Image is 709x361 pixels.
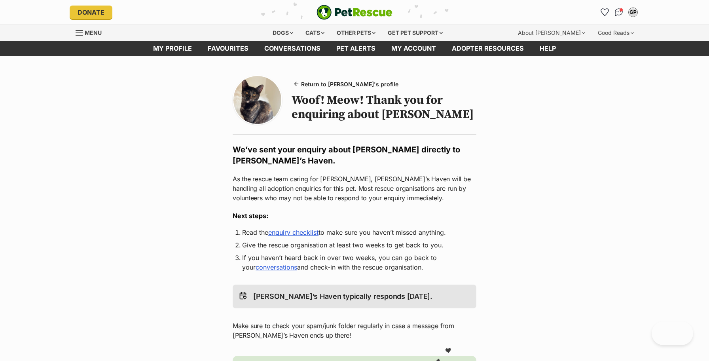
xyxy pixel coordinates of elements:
p: As the rescue team caring for [PERSON_NAME], [PERSON_NAME]’s Haven will be handling all adoption ... [233,174,476,203]
div: About [PERSON_NAME] [512,25,591,41]
a: Favourites [200,41,256,56]
ul: Account quick links [598,6,639,19]
span: Menu [85,29,102,36]
img: logo-e224e6f780fb5917bec1dbf3a21bbac754714ae5b6737aabdf751b685950b380.svg [317,5,392,20]
a: Pet alerts [328,41,383,56]
span: Return to [PERSON_NAME]'s profile [301,80,398,88]
div: Other pets [331,25,381,41]
div: GP [629,8,637,16]
a: conversations [256,263,297,271]
a: PetRescue [317,5,392,20]
img: Photo of Zaley [233,76,281,124]
iframe: Help Scout Beacon - Open [652,321,693,345]
div: Get pet support [382,25,448,41]
li: Give the rescue organisation at least two weeks to get back to you. [242,240,467,250]
a: conversations [256,41,328,56]
div: Good Reads [592,25,639,41]
a: Help [532,41,564,56]
a: Conversations [612,6,625,19]
button: My account [627,6,639,19]
a: Donate [70,6,112,19]
li: If you haven’t heard back in over two weeks, you can go back to your and check-in with the rescue... [242,253,467,272]
li: Read the to make sure you haven’t missed anything. [242,228,467,237]
p: Make sure to check your spam/junk folder regularly in case a message from [PERSON_NAME]’s Haven e... [233,321,476,340]
a: Adopter resources [444,41,532,56]
a: Menu [76,25,107,39]
a: enquiry checklist [268,228,318,236]
a: Favourites [598,6,611,19]
div: Cats [300,25,330,41]
a: My profile [145,41,200,56]
h2: We’ve sent your enquiry about [PERSON_NAME] directly to [PERSON_NAME]’s Haven. [233,144,476,166]
img: chat-41dd97257d64d25036548639549fe6c8038ab92f7586957e7f3b1b290dea8141.svg [615,8,623,16]
h1: Woof! Meow! Thank you for enquiring about [PERSON_NAME] [292,93,476,122]
a: My account [383,41,444,56]
p: [PERSON_NAME]’s Haven typically responds [DATE]. [253,291,432,302]
h3: Next steps: [233,211,476,220]
a: Return to [PERSON_NAME]'s profile [292,78,402,90]
div: Dogs [267,25,299,41]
